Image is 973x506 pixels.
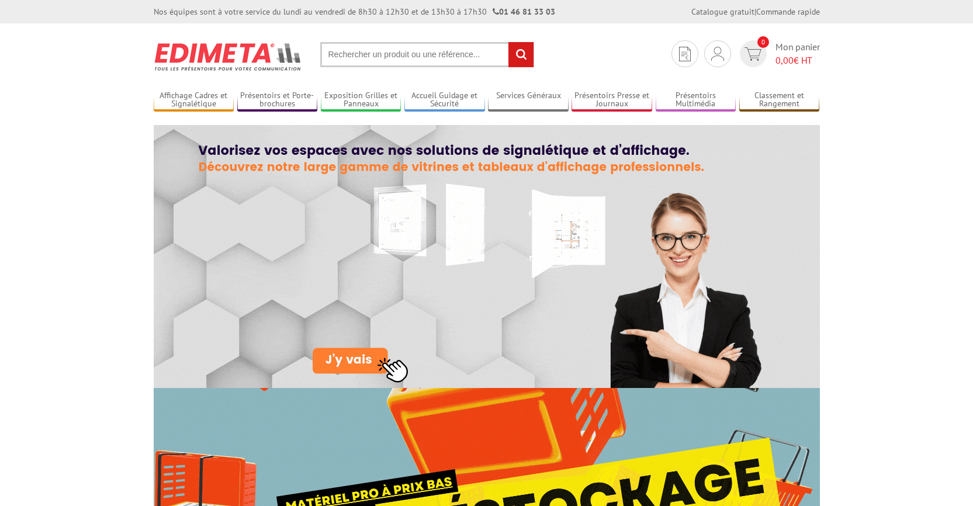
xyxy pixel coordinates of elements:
a: Accueil Guidage et Sécurité [404,91,485,110]
a: Services Généraux [488,91,569,110]
span: 0,00 [775,54,794,66]
a: Classement et Rangement [739,91,820,110]
strong: 01 46 81 33 03 [493,6,555,17]
a: Présentoirs et Porte-brochures [237,91,318,110]
a: Affichage Cadres et Signalétique [154,91,234,110]
a: devis rapide 0 Mon panier 0,00€ HT [737,40,820,67]
div: Nos équipes sont à votre service du lundi au vendredi de 8h30 à 12h30 et de 13h30 à 17h30 [154,6,555,18]
span: Mon panier [775,40,820,67]
input: rechercher [508,42,534,67]
a: Présentoirs Presse et Journaux [572,91,652,110]
div: | [691,6,820,18]
a: Commande rapide [756,6,820,17]
span: 0 [757,36,769,48]
img: devis rapide [679,47,691,61]
img: devis rapide [745,47,761,61]
a: Exposition Grilles et Panneaux [321,91,401,110]
a: Présentoirs Multimédia [656,91,736,110]
a: Catalogue gratuit [691,6,754,17]
img: devis rapide [711,47,724,61]
input: Rechercher un produit ou une référence... [320,42,534,67]
span: € HT [775,54,820,67]
img: Présentoir, panneau, stand - Edimeta - PLV, affichage, mobilier bureau, entreprise [154,35,303,78]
